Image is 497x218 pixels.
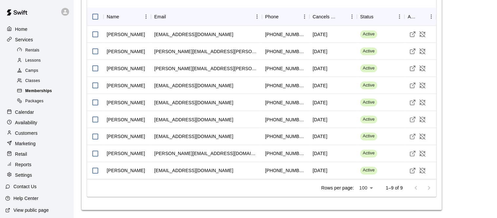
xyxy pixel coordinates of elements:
[154,65,259,72] div: mcalister.travis@gmail.com
[5,139,68,149] a: Marketing
[418,47,428,56] button: Cancel Membership
[321,185,354,191] p: Rows per page:
[16,55,74,66] a: Lessons
[151,8,262,26] div: Email
[313,116,328,123] div: June 03 2026
[25,78,40,84] span: Classes
[265,133,306,140] div: +12106897092
[408,149,418,159] a: Visit customer profile
[360,82,377,89] span: Active
[25,98,44,105] span: Packages
[5,24,68,34] div: Home
[418,115,428,125] button: Cancel Membership
[13,183,37,190] p: Contact Us
[154,150,259,157] div: mike.jleeeee@gmail.com
[13,207,49,213] p: View public page
[107,31,145,38] div: Jory Goldstrom
[104,8,151,26] div: Name
[25,88,52,94] span: Memberships
[16,66,74,76] a: Camps
[360,31,377,37] span: Active
[360,48,377,54] span: Active
[252,12,262,22] button: Menu
[5,128,68,138] div: Customers
[360,65,377,71] span: Active
[16,66,71,75] div: Camps
[15,119,37,126] p: Availability
[360,168,377,174] span: Active
[338,12,347,21] button: Sort
[374,12,383,21] button: Sort
[16,46,71,55] div: Rentals
[5,160,68,169] a: Reports
[16,96,74,107] a: Packages
[262,8,310,26] div: Phone
[279,12,288,21] button: Sort
[107,168,145,174] div: Mark Fassold
[313,65,328,72] div: April 13 2026
[427,12,436,22] button: Menu
[154,116,233,123] div: willtrogers@gmail.com
[141,12,151,22] button: Menu
[408,115,418,125] a: Visit customer profile
[265,48,306,55] div: +13602697668
[313,168,328,174] div: June 05 2026
[154,133,233,140] div: christopher4617@yahoo.com
[15,161,31,168] p: Reports
[5,107,68,117] a: Calendar
[408,98,418,108] a: Visit customer profile
[418,81,428,90] button: Cancel Membership
[13,195,38,202] p: Help Center
[25,47,40,54] span: Rentals
[408,81,418,90] a: Visit customer profile
[16,86,74,96] a: Memberships
[154,168,233,174] div: mark@fassoldlaw.com
[25,57,41,64] span: Lessons
[154,8,166,26] div: Email
[408,166,418,176] a: Visit customer profile
[154,82,233,89] div: littleama2021@icloud.com
[16,56,71,65] div: Lessons
[16,45,74,55] a: Rentals
[15,151,27,157] p: Retail
[313,8,338,26] div: Cancels Date
[5,149,68,159] a: Retail
[360,99,377,106] span: Active
[310,8,357,26] div: Cancels Date
[265,82,306,89] div: +12109903057
[265,31,306,38] div: +14022122626
[360,116,377,123] span: Active
[300,12,310,22] button: Menu
[313,48,328,55] div: March 06 2026
[15,109,34,115] p: Calendar
[5,118,68,128] a: Availability
[408,132,418,142] a: Visit customer profile
[154,48,259,55] div: dean.g.hull@gmail.com
[405,8,436,26] div: Actions
[417,12,427,21] button: Sort
[313,133,328,140] div: April 12 2026
[357,184,375,193] div: 100
[265,65,306,72] div: +17136533417
[408,47,418,56] a: Visit customer profile
[107,82,145,89] div: Aidan Apolinar
[107,116,145,123] div: Will Rogers
[386,185,403,191] p: 1–9 of 9
[360,8,374,26] div: Status
[313,99,328,106] div: April 11 2026
[16,97,71,106] div: Packages
[15,172,32,178] p: Settings
[313,82,328,89] div: April 11 2026
[418,98,428,108] button: Cancel Membership
[119,12,128,21] button: Sort
[265,168,306,174] div: +12108316157
[418,30,428,39] button: Cancel Membership
[107,99,145,106] div: Will Rogers
[347,12,357,22] button: Menu
[5,170,68,180] div: Settings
